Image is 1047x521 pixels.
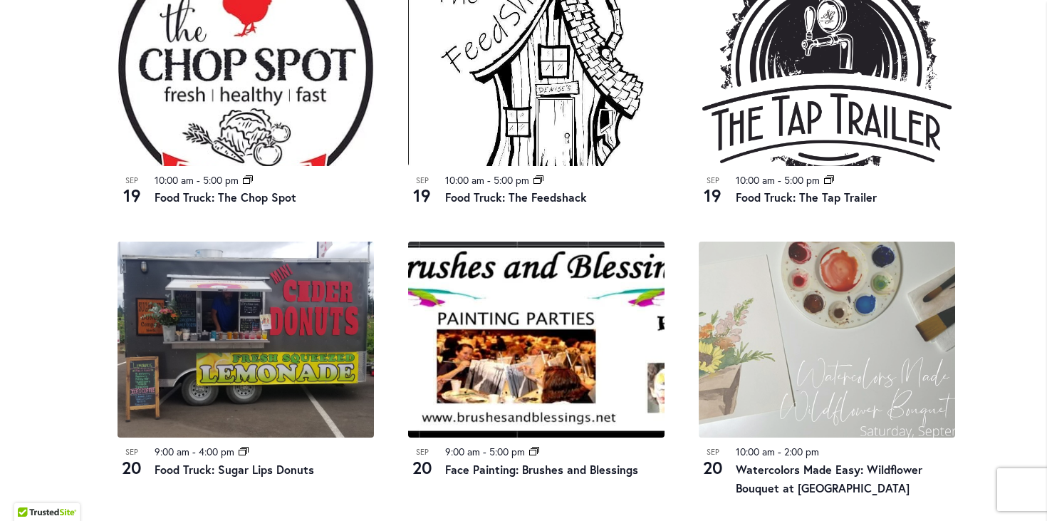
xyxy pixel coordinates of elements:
[197,173,200,187] span: -
[489,445,525,458] time: 5:00 pm
[784,173,820,187] time: 5:00 pm
[408,455,437,480] span: 20
[445,190,587,205] a: Food Truck: The Feedshack
[11,470,51,510] iframe: Launch Accessibility Center
[778,173,781,187] span: -
[408,183,437,207] span: 19
[483,445,486,458] span: -
[778,445,781,458] span: -
[408,175,437,187] span: Sep
[494,173,529,187] time: 5:00 pm
[203,173,239,187] time: 5:00 pm
[699,446,727,458] span: Sep
[192,445,196,458] span: -
[118,455,146,480] span: 20
[118,242,374,438] img: Food Truck: Sugar Lips Apple Cider Donuts
[408,446,437,458] span: Sep
[699,183,727,207] span: 19
[699,242,955,438] img: 25cdfb0fdae5fac2d41c26229c463054
[118,183,146,207] span: 19
[736,190,877,205] a: Food Truck: The Tap Trailer
[155,190,296,205] a: Food Truck: The Chop Spot
[118,175,146,187] span: Sep
[736,173,775,187] time: 10:00 am
[736,445,775,458] time: 10:00 am
[699,175,727,187] span: Sep
[155,173,194,187] time: 10:00 am
[118,446,146,458] span: Sep
[199,445,234,458] time: 4:00 pm
[736,462,922,495] a: Watercolors Made Easy: Wildflower Bouquet at [GEOGRAPHIC_DATA]
[487,173,491,187] span: -
[784,445,819,458] time: 2:00 pm
[155,462,314,477] a: Food Truck: Sugar Lips Donuts
[699,455,727,480] span: 20
[445,173,484,187] time: 10:00 am
[445,445,480,458] time: 9:00 am
[445,462,638,477] a: Face Painting: Brushes and Blessings
[408,242,665,438] img: Brushes and Blessings – Face Painting
[155,445,189,458] time: 9:00 am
